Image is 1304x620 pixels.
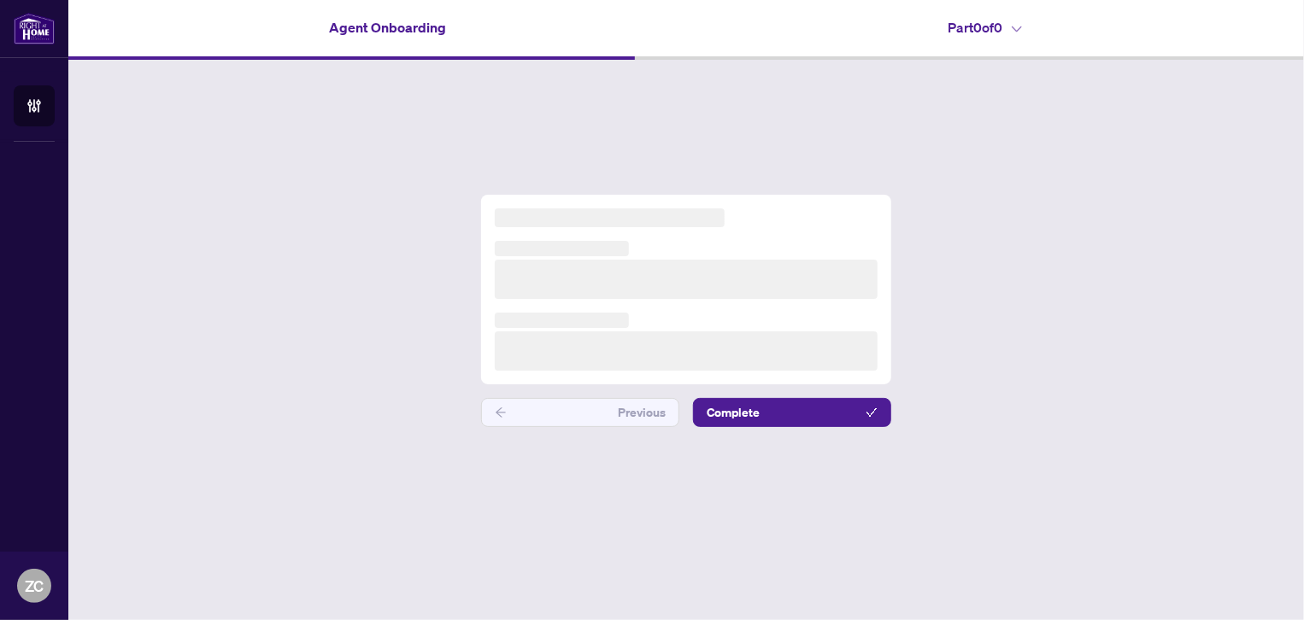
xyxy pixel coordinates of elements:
[948,17,1022,38] h4: Part 0 of 0
[14,13,55,44] img: logo
[329,17,446,38] h4: Agent Onboarding
[866,407,878,418] span: check
[1236,560,1287,611] button: Open asap
[707,399,760,426] span: Complete
[693,398,891,427] button: Complete
[481,398,679,427] button: Previous
[25,574,44,598] span: ZC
